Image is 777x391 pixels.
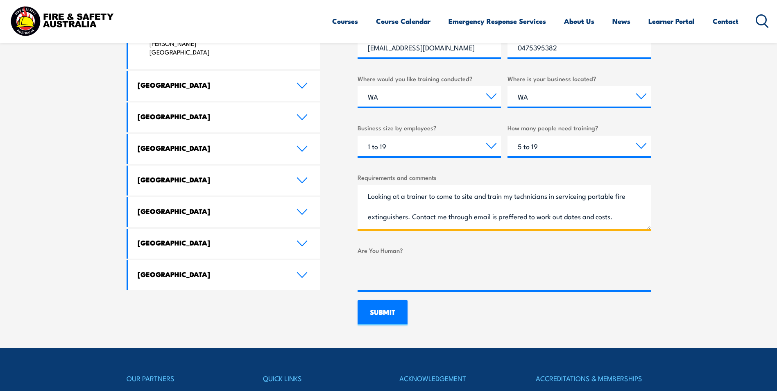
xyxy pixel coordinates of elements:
[358,258,482,290] iframe: reCAPTCHA
[399,373,514,384] h4: ACKNOWLEDGEMENT
[612,10,630,32] a: News
[138,270,284,279] h4: [GEOGRAPHIC_DATA]
[332,10,358,32] a: Courses
[358,246,651,255] label: Are You Human?
[358,300,408,325] input: SUBMIT
[128,102,321,132] a: [GEOGRAPHIC_DATA]
[648,10,695,32] a: Learner Portal
[358,173,651,182] label: Requirements and comments
[128,197,321,227] a: [GEOGRAPHIC_DATA]
[127,373,241,384] h4: OUR PARTNERS
[263,373,378,384] h4: QUICK LINKS
[128,166,321,195] a: [GEOGRAPHIC_DATA]
[358,123,501,132] label: Business size by employees?
[507,123,651,132] label: How many people need training?
[138,143,284,152] h4: [GEOGRAPHIC_DATA]
[507,74,651,83] label: Where is your business located?
[128,71,321,101] a: [GEOGRAPHIC_DATA]
[128,229,321,259] a: [GEOGRAPHIC_DATA]
[376,10,430,32] a: Course Calendar
[138,207,284,216] h4: [GEOGRAPHIC_DATA]
[449,10,546,32] a: Emergency Response Services
[138,80,284,89] h4: [GEOGRAPHIC_DATA]
[128,134,321,164] a: [GEOGRAPHIC_DATA]
[128,260,321,290] a: [GEOGRAPHIC_DATA]
[713,10,738,32] a: Contact
[358,74,501,83] label: Where would you like training conducted?
[138,175,284,184] h4: [GEOGRAPHIC_DATA]
[138,238,284,247] h4: [GEOGRAPHIC_DATA]
[564,10,594,32] a: About Us
[536,373,650,384] h4: ACCREDITATIONS & MEMBERSHIPS
[138,112,284,121] h4: [GEOGRAPHIC_DATA]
